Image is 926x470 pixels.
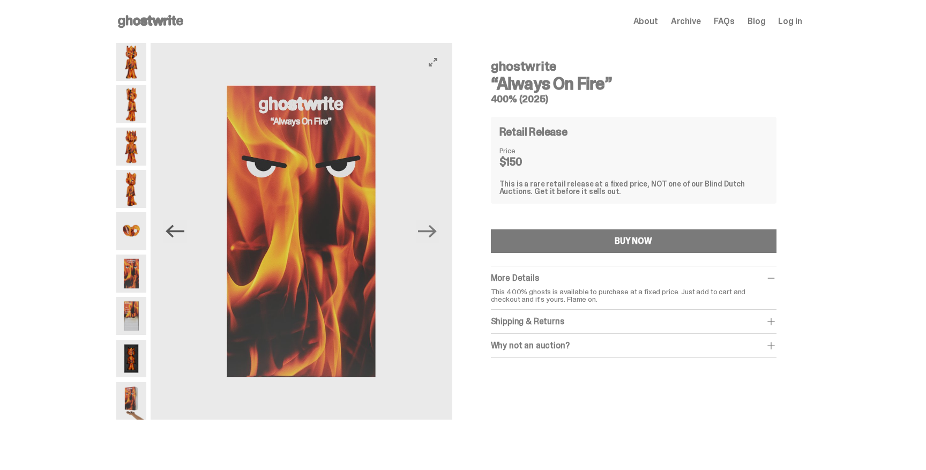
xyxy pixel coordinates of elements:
img: Always-On-Fire---Website-Archive.2489X.png [116,170,146,208]
a: Archive [671,17,701,26]
a: Log in [778,17,802,26]
button: Next [416,220,439,243]
img: Always-On-Fire---Website-Archive.2494X.png [116,297,146,335]
button: Previous [163,220,187,243]
a: Blog [748,17,765,26]
dd: $150 [499,156,553,167]
h3: “Always On Fire” [491,75,776,92]
img: Always-On-Fire---Website-Archive.2522XX.png [116,382,146,420]
button: View full-screen [427,56,439,69]
dt: Price [499,147,553,154]
div: BUY NOW [615,237,652,245]
img: Always-On-Fire---Website-Archive.2491X.png [151,43,452,420]
img: Always-On-Fire---Website-Archive.2490X.png [116,212,146,250]
div: Why not an auction? [491,340,776,351]
a: FAQs [714,17,735,26]
div: This is a rare retail release at a fixed price, NOT one of our Blind Dutch Auctions. Get it befor... [499,180,768,195]
h4: ghostwrite [491,60,776,73]
button: BUY NOW [491,229,776,253]
div: Shipping & Returns [491,316,776,327]
a: About [633,17,658,26]
h4: Retail Release [499,126,567,137]
img: Always-On-Fire---Website-Archive.2484X.png [116,43,146,81]
img: Always-On-Fire---Website-Archive.2497X.png [116,340,146,378]
img: Always-On-Fire---Website-Archive.2485X.png [116,85,146,123]
img: Always-On-Fire---Website-Archive.2487X.png [116,128,146,166]
h5: 400% (2025) [491,94,776,104]
span: More Details [491,272,539,284]
p: This 400% ghosts is available to purchase at a fixed price. Just add to cart and checkout and it'... [491,288,776,303]
img: Always-On-Fire---Website-Archive.2491X.png [116,255,146,293]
